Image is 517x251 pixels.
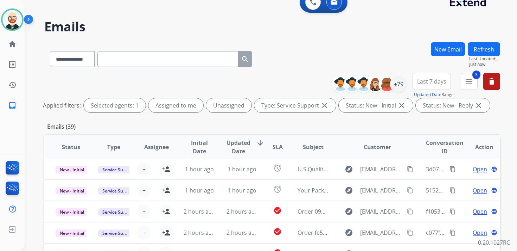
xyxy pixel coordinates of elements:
span: Initial Date [184,139,215,155]
div: Unassigned [206,98,251,112]
span: Just now [469,62,500,67]
p: Applied filters: [43,101,81,110]
button: 3 [461,73,478,90]
span: Assignee [144,143,169,151]
button: Updated Date [414,92,441,98]
span: Subject [303,143,324,151]
button: + [137,183,151,197]
div: +79 [390,76,407,93]
mat-icon: content_copy [449,166,456,172]
span: Updated Date [226,139,250,155]
span: Open [473,228,487,237]
mat-icon: person_add [162,165,171,173]
mat-icon: content_copy [407,166,413,172]
button: + [137,226,151,240]
img: avatar [2,10,22,30]
span: Order 09066782-b266-43d1-bf77-889cbba8b86b [298,208,424,215]
mat-icon: explore [345,207,353,216]
mat-icon: search [241,55,249,63]
span: New - Initial [56,166,88,173]
span: [EMAIL_ADDRESS][DOMAIN_NAME] [360,207,403,216]
mat-icon: content_copy [407,208,413,215]
mat-icon: menu [465,77,473,86]
mat-icon: person_add [162,207,171,216]
mat-icon: check_circle [273,227,282,236]
span: Service Support [98,208,138,216]
mat-icon: person_add [162,186,171,195]
span: 1 hour ago [185,165,214,173]
span: Service Support [98,229,138,237]
mat-icon: close [320,101,329,110]
button: Refresh [468,42,500,56]
h2: Emails [44,20,500,34]
span: Customer [364,143,391,151]
div: Selected agents: 1 [84,98,146,112]
mat-icon: content_copy [449,187,456,194]
span: + [142,165,146,173]
div: Assigned to me [148,98,203,112]
mat-icon: arrow_downward [256,139,264,147]
span: U.S.Quality Furniture Invoice Statement [298,165,402,173]
mat-icon: alarm [273,164,282,172]
span: 3 [472,71,480,79]
th: Action [457,135,500,159]
mat-icon: check_circle [273,206,282,215]
mat-icon: content_copy [449,208,456,215]
mat-icon: person_add [162,228,171,237]
span: Open [473,165,487,173]
span: [EMAIL_ADDRESS][DOMAIN_NAME] [360,165,403,173]
span: + [142,207,146,216]
mat-icon: content_copy [407,229,413,236]
span: Service Support [98,166,138,173]
p: 0.20.1027RC [478,238,510,247]
span: Your Package Has Shipped [298,186,368,194]
span: + [142,186,146,195]
span: 2 hours ago [226,208,258,215]
mat-icon: language [491,166,497,172]
button: Last 7 days [413,73,451,90]
mat-icon: list_alt [8,60,17,69]
mat-icon: delete [487,77,496,86]
mat-icon: explore [345,228,353,237]
span: Range [414,92,454,98]
span: [EMAIL_ADDRESS][DOMAIN_NAME] [360,186,403,195]
span: New - Initial [56,229,88,237]
span: Open [473,186,487,195]
span: Last Updated: [469,56,500,62]
mat-icon: language [491,208,497,215]
div: Type: Service Support [254,98,336,112]
p: Emails (39) [44,122,78,131]
button: + [137,162,151,176]
mat-icon: close [397,101,406,110]
span: [EMAIL_ADDRESS][DOMAIN_NAME] [360,228,403,237]
mat-icon: content_copy [449,229,456,236]
button: + [137,204,151,219]
mat-icon: explore [345,186,353,195]
span: 1 hour ago [228,186,256,194]
div: Status: New - Initial [339,98,413,112]
span: Order fe519785-e24b-4c4f-ab1e-5ffc935e4da2 [298,229,418,237]
button: New Email [431,42,465,56]
span: New - Initial [56,208,88,216]
span: SLA [273,143,283,151]
span: Open [473,207,487,216]
span: 1 hour ago [228,165,256,173]
div: Status: New - Reply [416,98,490,112]
mat-icon: close [474,101,483,110]
span: 2 hours ago [184,229,215,237]
mat-icon: language [491,229,497,236]
mat-icon: explore [345,165,353,173]
mat-icon: home [8,40,17,48]
span: 2 hours ago [226,229,258,237]
span: 1 hour ago [185,186,214,194]
mat-icon: inbox [8,101,17,110]
span: 2 hours ago [184,208,215,215]
span: Last 7 days [417,80,446,83]
span: Service Support [98,187,138,195]
span: Status [62,143,80,151]
mat-icon: history [8,81,17,89]
span: + [142,228,146,237]
mat-icon: alarm [273,185,282,194]
mat-icon: content_copy [407,187,413,194]
span: Conversation ID [426,139,464,155]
